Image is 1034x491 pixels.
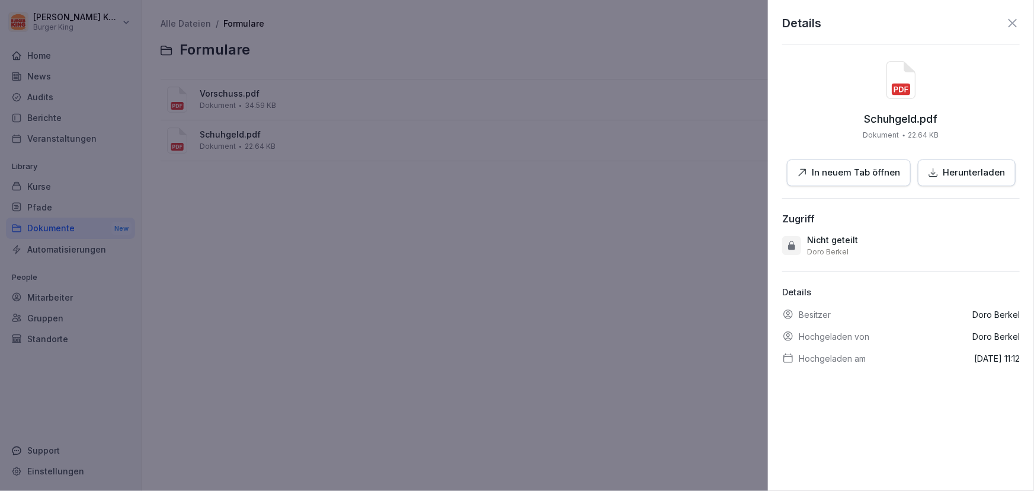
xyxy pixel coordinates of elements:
[782,213,815,225] div: Zugriff
[863,130,899,141] p: Dokument
[812,166,901,180] p: In neuem Tab öffnen
[918,160,1016,186] button: Herunterladen
[865,113,938,125] p: Schuhgeld.pdf
[782,286,1020,299] p: Details
[799,352,866,365] p: Hochgeladen am
[972,330,1020,343] p: Doro Berkel
[799,308,831,321] p: Besitzer
[972,308,1020,321] p: Doro Berkel
[943,166,1006,180] p: Herunterladen
[787,160,911,186] button: In neuem Tab öffnen
[807,234,858,246] p: Nicht geteilt
[908,130,939,141] p: 22.64 KB
[807,247,849,257] p: Doro Berkel
[799,330,869,343] p: Hochgeladen von
[782,14,821,32] p: Details
[974,352,1020,365] p: [DATE] 11:12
